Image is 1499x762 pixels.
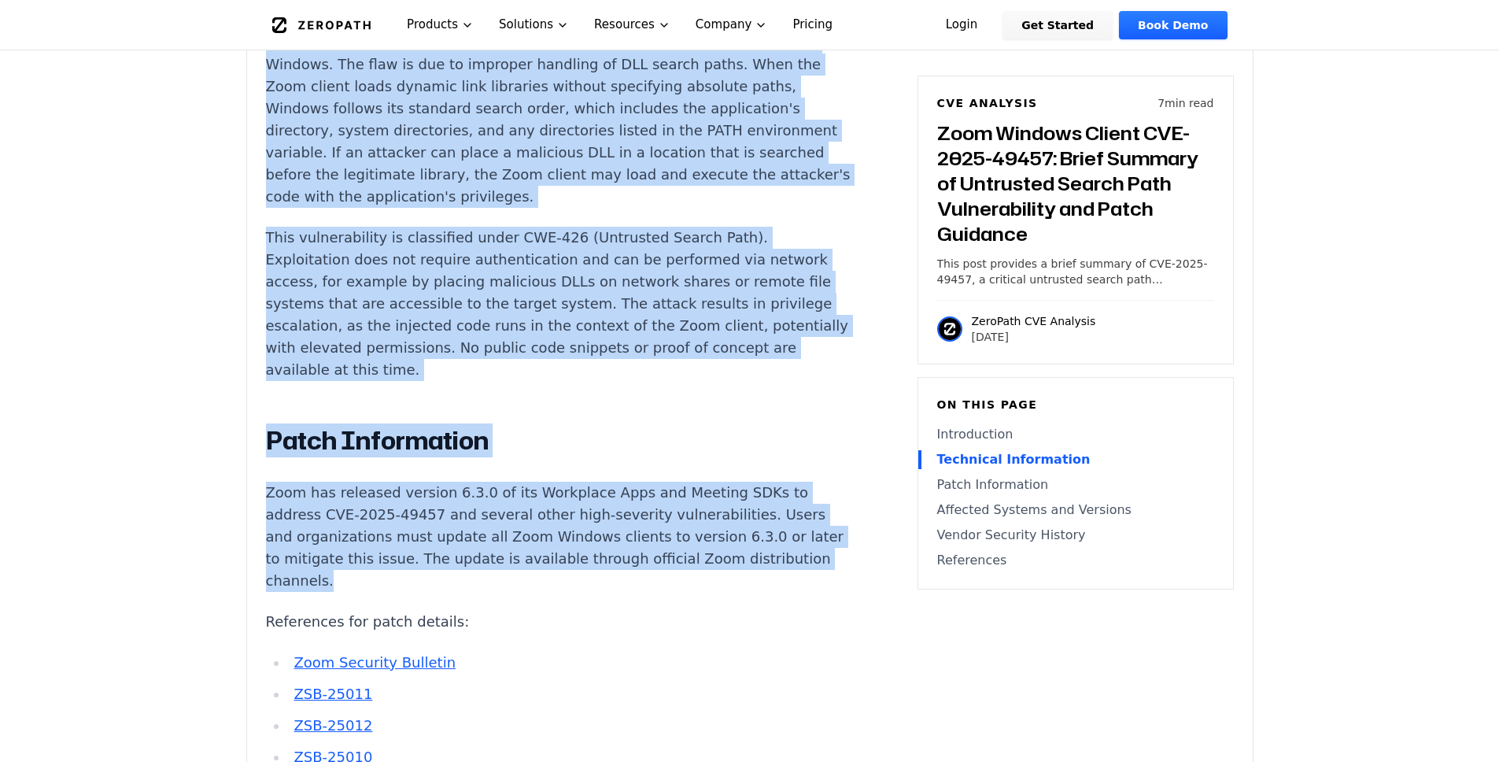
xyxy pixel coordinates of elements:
[937,551,1214,570] a: References
[1119,11,1227,39] a: Book Demo
[937,526,1214,545] a: Vendor Security History
[937,316,962,342] img: ZeroPath CVE Analysis
[927,11,997,39] a: Login
[294,717,372,734] a: ZSB-25012
[937,256,1214,287] p: This post provides a brief summary of CVE-2025-49457, a critical untrusted search path vulnerabil...
[937,397,1214,412] h6: On this page
[266,482,851,592] p: Zoom has released version 6.3.0 of its Workplace Apps and Meeting SDKs to address CVE-2025-49457 ...
[266,31,851,208] p: CVE-2025-49457 is an untrusted search path vulnerability in Zoom Clients for Windows. The flaw is...
[1002,11,1113,39] a: Get Started
[266,425,851,457] h2: Patch Information
[294,654,456,671] a: Zoom Security Bulletin
[937,501,1214,520] a: Affected Systems and Versions
[266,227,851,381] p: This vulnerability is classified under CWE-426 (Untrusted Search Path). Exploitation does not req...
[294,686,372,702] a: ZSB-25011
[937,450,1214,469] a: Technical Information
[937,120,1214,246] h3: Zoom Windows Client CVE-2025-49457: Brief Summary of Untrusted Search Path Vulnerability and Patc...
[937,475,1214,494] a: Patch Information
[1157,95,1213,111] p: 7 min read
[972,313,1096,329] p: ZeroPath CVE Analysis
[266,611,851,633] p: References for patch details:
[937,425,1214,444] a: Introduction
[972,329,1096,345] p: [DATE]
[937,95,1038,111] h6: CVE Analysis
